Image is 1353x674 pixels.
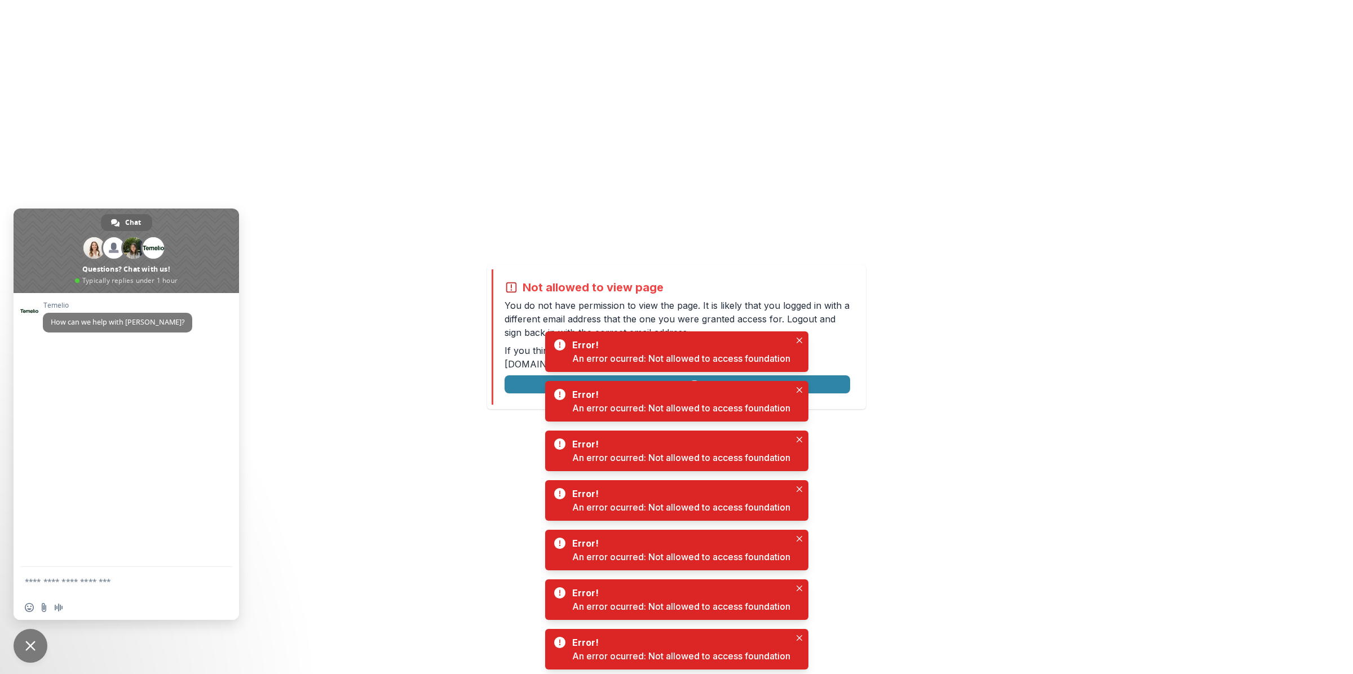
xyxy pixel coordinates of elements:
button: Close [793,532,806,546]
button: Close [793,334,806,347]
span: How can we help with [PERSON_NAME]? [51,317,184,327]
p: You do not have permission to view the page. It is likely that you logged in with a different ema... [505,299,850,339]
button: Close [793,582,806,595]
div: An error ocurred: Not allowed to access foundation [572,352,790,365]
div: Error! [572,487,786,500]
div: An error ocurred: Not allowed to access foundation [572,451,790,464]
button: Logout [505,375,850,393]
button: Close [793,631,806,645]
div: An error ocurred: Not allowed to access foundation [572,550,790,564]
div: Error! [572,338,786,352]
textarea: Compose your message... [25,577,203,587]
div: Chat [101,214,152,231]
div: An error ocurred: Not allowed to access foundation [572,600,790,613]
button: Close [793,383,806,397]
span: Chat [125,214,141,231]
span: Temelio [43,301,192,309]
div: Error! [572,536,786,550]
h2: Not allowed to view page [523,281,664,294]
button: Close [793,433,806,446]
span: Insert an emoji [25,603,34,612]
button: Close [793,482,806,496]
div: Error! [572,636,786,649]
p: If you think this is an error, please contact us at . [505,344,850,371]
div: Error! [572,388,786,401]
div: An error ocurred: Not allowed to access foundation [572,500,790,514]
div: An error ocurred: Not allowed to access foundation [572,401,790,415]
div: Close chat [14,629,47,663]
span: Audio message [54,603,63,612]
div: Error! [572,586,786,600]
div: An error ocurred: Not allowed to access foundation [572,649,790,663]
div: Error! [572,437,786,451]
span: Send a file [39,603,48,612]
